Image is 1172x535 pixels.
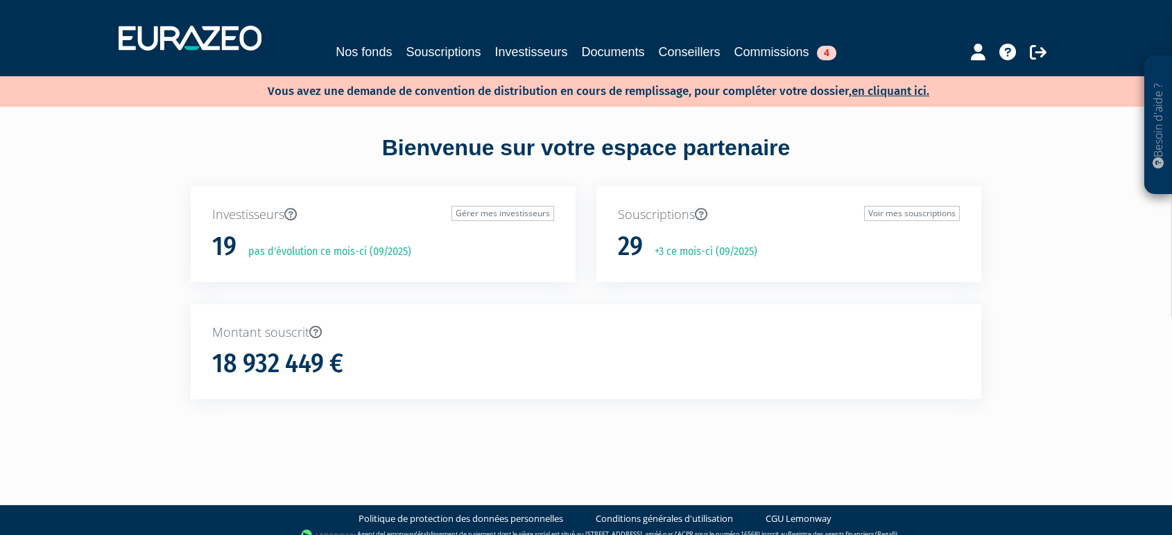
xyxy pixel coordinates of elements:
h1: 18 932 449 € [212,349,343,378]
p: Vous avez une demande de convention de distribution en cours de remplissage, pour compléter votre... [227,80,929,100]
a: Souscriptions [406,42,481,62]
img: 1732889491-logotype_eurazeo_blanc_rvb.png [119,26,261,51]
a: Gérer mes investisseurs [451,206,554,221]
h1: 29 [618,232,643,261]
a: Nos fonds [336,42,392,62]
p: Souscriptions [618,206,960,224]
a: Conseillers [659,42,721,62]
a: Conditions générales d'utilisation [596,512,733,525]
a: Investisseurs [494,42,567,62]
a: CGU Lemonway [766,512,831,525]
a: Voir mes souscriptions [864,206,960,221]
a: en cliquant ici. [852,84,929,98]
div: Bienvenue sur votre espace partenaire [180,132,992,186]
h1: 19 [212,232,236,261]
a: Documents [582,42,645,62]
p: +3 ce mois-ci (09/2025) [645,244,757,260]
p: Besoin d'aide ? [1151,63,1166,188]
p: Montant souscrit [212,324,960,342]
a: Politique de protection des données personnelles [359,512,563,525]
span: 4 [817,46,836,60]
p: Investisseurs [212,206,554,224]
p: pas d'évolution ce mois-ci (09/2025) [239,244,411,260]
a: Commissions4 [734,42,836,62]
